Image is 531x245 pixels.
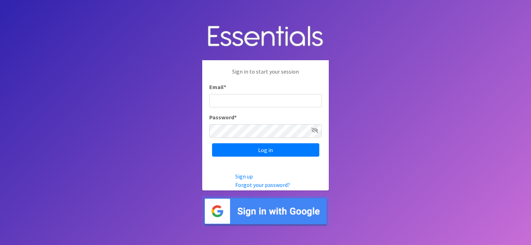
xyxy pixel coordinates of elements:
[209,113,237,121] label: Password
[235,181,290,188] a: Forgot your password?
[235,173,253,180] a: Sign up
[209,83,226,91] label: Email
[212,143,319,157] input: Log in
[209,67,322,83] p: Sign in to start your session
[202,196,329,227] img: Sign in with Google
[224,83,226,90] abbr: required
[202,19,329,55] img: Human Essentials
[234,114,237,121] abbr: required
